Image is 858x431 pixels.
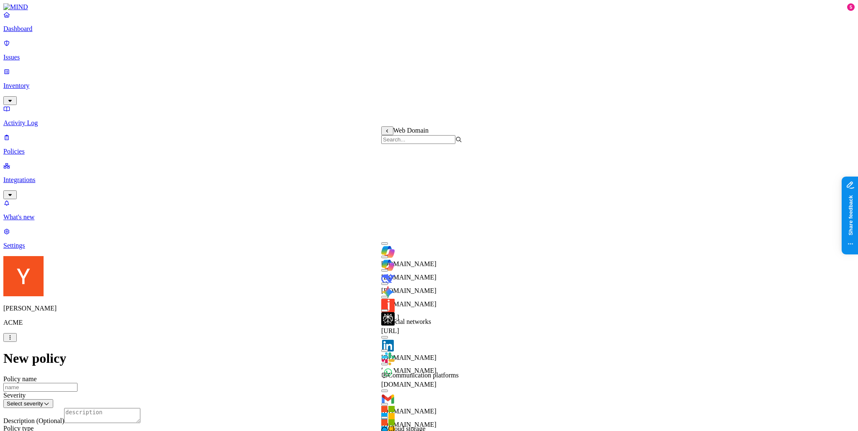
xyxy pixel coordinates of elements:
a: What's new [3,199,855,221]
img: m365.cloud.microsoft favicon [381,259,395,272]
p: What's new [3,213,855,221]
p: Integrations [3,176,855,184]
a: Issues [3,39,855,61]
div: Communication platforms [381,372,462,379]
span: [DOMAIN_NAME] [381,381,437,388]
label: Description (Optional) [3,417,64,424]
input: Search... [381,135,455,144]
img: outlook.office.com favicon [381,406,395,419]
p: Inventory [3,82,855,90]
p: Activity Log [3,119,855,127]
a: Activity Log [3,105,855,127]
p: Issues [3,54,855,61]
a: Dashboard [3,11,855,33]
img: mail.google.com favicon [381,393,395,406]
p: Dashboard [3,25,855,33]
label: Policy name [3,375,37,382]
img: Yoav Shaked [3,256,44,296]
img: copilot.microsoft.com favicon [381,245,395,259]
span: Web Domain [393,127,429,134]
a: Policies [3,133,855,155]
input: name [3,383,78,392]
a: Inventory [3,68,855,104]
img: web.whatsapp.com favicon [381,366,395,379]
div: Social networks [381,318,462,326]
img: deepseek.com favicon [381,272,395,285]
img: MIND [3,3,28,11]
p: ACME [3,319,855,326]
img: jasper.ai favicon [381,299,395,312]
div: 5 [847,3,855,11]
p: Settings [3,242,855,249]
label: Severity [3,392,26,399]
a: Integrations [3,162,855,198]
span: [URL] [381,327,399,334]
h1: New policy [3,351,855,366]
a: MIND [3,3,855,11]
img: slack.com favicon [381,352,395,365]
img: gemini.google.com favicon [381,285,395,299]
img: perplexity.ai favicon [381,312,395,326]
a: Settings [3,228,855,249]
p: [PERSON_NAME] [3,305,855,312]
img: linkedin.com favicon [381,339,395,352]
p: Policies [3,148,855,155]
